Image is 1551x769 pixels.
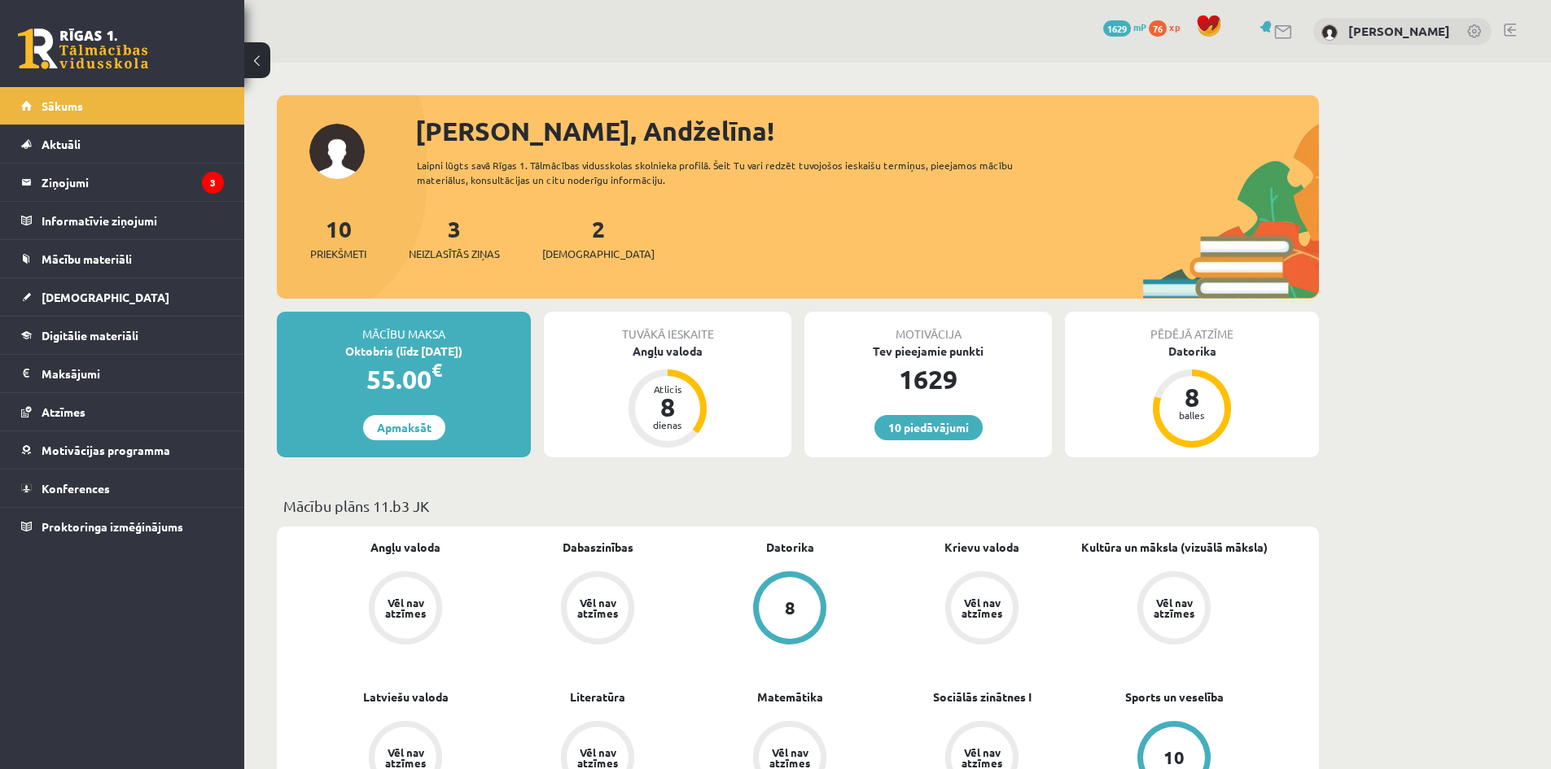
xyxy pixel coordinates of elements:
a: 2[DEMOGRAPHIC_DATA] [542,214,655,262]
span: 76 [1149,20,1167,37]
img: Andželīna Salukauri [1321,24,1338,41]
a: Vēl nav atzīmes [886,571,1078,648]
div: Laipni lūgts savā Rīgas 1. Tālmācības vidusskolas skolnieka profilā. Šeit Tu vari redzēt tuvojošo... [417,158,1042,187]
a: Krievu valoda [944,539,1019,556]
div: 55.00 [277,360,531,399]
span: € [432,358,442,382]
div: Pēdējā atzīme [1065,312,1319,343]
span: [DEMOGRAPHIC_DATA] [42,290,169,304]
span: [DEMOGRAPHIC_DATA] [542,246,655,262]
a: Aktuāli [21,125,224,163]
a: Sports un veselība [1125,688,1224,706]
a: Datorika [766,539,814,556]
legend: Ziņojumi [42,164,224,201]
legend: Maksājumi [42,355,224,392]
div: Tuvākā ieskaite [544,312,791,343]
a: Vēl nav atzīmes [309,571,502,648]
div: Motivācija [804,312,1052,343]
a: Kultūra un māksla (vizuālā māksla) [1081,539,1268,556]
div: 1629 [804,360,1052,399]
div: 8 [785,599,795,617]
span: Proktoringa izmēģinājums [42,519,183,534]
a: Ziņojumi3 [21,164,224,201]
span: mP [1133,20,1146,33]
legend: Informatīvie ziņojumi [42,202,224,239]
div: Vēl nav atzīmes [959,597,1005,618]
a: Sākums [21,87,224,125]
div: Vēl nav atzīmes [767,747,813,768]
i: 3 [202,172,224,194]
a: [PERSON_NAME] [1348,23,1450,39]
div: Vēl nav atzīmes [959,747,1005,768]
a: Mācību materiāli [21,240,224,277]
a: Apmaksāt [363,415,445,440]
span: Atzīmes [42,404,85,419]
div: Vēl nav atzīmes [383,597,428,618]
p: Mācību plāns 11.b3 JK [283,495,1312,517]
span: Mācību materiāli [42,251,132,266]
a: Sociālās zinātnes I [933,688,1032,706]
div: 8 [1168,384,1216,410]
a: 3Neizlasītās ziņas [409,214,500,262]
a: Angļu valoda Atlicis 8 dienas [544,343,791,450]
a: Literatūra [570,688,625,706]
a: Dabaszinības [563,539,633,556]
div: Atlicis [643,384,692,394]
div: Oktobris (līdz [DATE]) [277,343,531,360]
span: Priekšmeti [310,246,366,262]
div: dienas [643,420,692,430]
a: Vēl nav atzīmes [502,571,694,648]
div: balles [1168,410,1216,420]
a: Digitālie materiāli [21,317,224,354]
div: Datorika [1065,343,1319,360]
a: Proktoringa izmēģinājums [21,508,224,545]
div: Vēl nav atzīmes [1151,597,1197,618]
div: Mācību maksa [277,312,531,343]
span: xp [1169,20,1180,33]
a: Angļu valoda [370,539,440,556]
span: Aktuāli [42,137,81,151]
a: Atzīmes [21,393,224,430]
a: [DEMOGRAPHIC_DATA] [21,278,224,316]
a: Informatīvie ziņojumi [21,202,224,239]
div: 10 [1163,749,1185,767]
div: Tev pieejamie punkti [804,343,1052,360]
a: Motivācijas programma [21,431,224,469]
a: 76 xp [1149,20,1188,33]
a: Konferences [21,470,224,507]
div: [PERSON_NAME], Andželīna! [415,111,1319,151]
a: 1629 mP [1103,20,1146,33]
div: Vēl nav atzīmes [575,747,620,768]
div: Angļu valoda [544,343,791,360]
div: Vēl nav atzīmes [575,597,620,618]
span: Konferences [42,481,110,496]
span: 1629 [1103,20,1131,37]
a: Maksājumi [21,355,224,392]
div: Vēl nav atzīmes [383,747,428,768]
a: Datorika 8 balles [1065,343,1319,450]
span: Motivācijas programma [42,443,170,457]
a: Latviešu valoda [363,688,449,706]
a: Matemātika [757,688,823,706]
span: Digitālie materiāli [42,328,138,343]
a: Vēl nav atzīmes [1078,571,1270,648]
span: Sākums [42,98,83,113]
a: Rīgas 1. Tālmācības vidusskola [18,28,148,69]
a: 8 [694,571,886,648]
div: 8 [643,394,692,420]
a: 10Priekšmeti [310,214,366,262]
a: 10 piedāvājumi [874,415,983,440]
span: Neizlasītās ziņas [409,246,500,262]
